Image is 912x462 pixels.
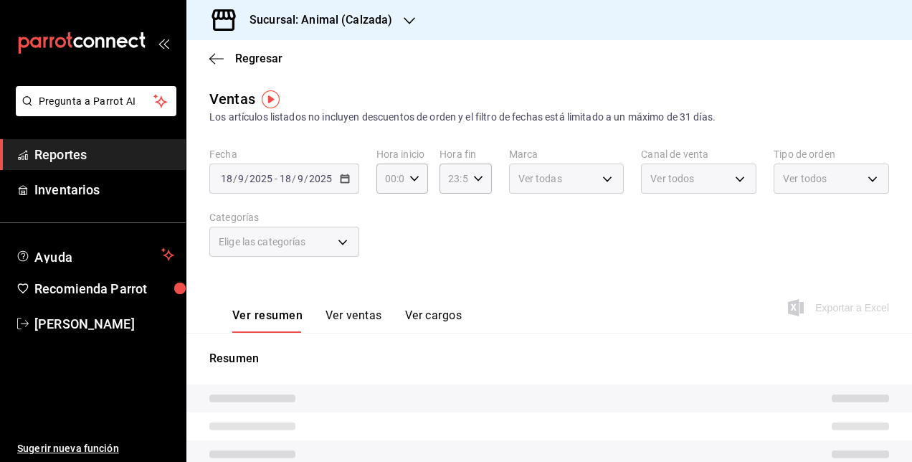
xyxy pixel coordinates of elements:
[650,171,694,186] span: Ver todos
[232,308,303,333] button: Ver resumen
[209,149,359,159] label: Fecha
[308,173,333,184] input: ----
[16,86,176,116] button: Pregunta a Parrot AI
[10,104,176,119] a: Pregunta a Parrot AI
[209,212,359,222] label: Categorías
[292,173,296,184] span: /
[304,173,308,184] span: /
[209,110,889,125] div: Los artículos listados no incluyen descuentos de orden y el filtro de fechas está limitado a un m...
[237,173,244,184] input: --
[279,173,292,184] input: --
[232,308,462,333] div: navigation tabs
[39,94,154,109] span: Pregunta a Parrot AI
[518,171,562,186] span: Ver todas
[34,246,156,263] span: Ayuda
[219,235,306,249] span: Elige las categorías
[244,173,249,184] span: /
[326,308,382,333] button: Ver ventas
[34,145,174,164] span: Reportes
[17,441,174,456] span: Sugerir nueva función
[405,308,462,333] button: Ver cargos
[440,149,491,159] label: Hora fin
[297,173,304,184] input: --
[34,279,174,298] span: Recomienda Parrot
[34,314,174,334] span: [PERSON_NAME]
[209,88,255,110] div: Ventas
[209,52,282,65] button: Regresar
[376,149,428,159] label: Hora inicio
[783,171,827,186] span: Ver todos
[238,11,392,29] h3: Sucursal: Animal (Calzada)
[34,180,174,199] span: Inventarios
[235,52,282,65] span: Regresar
[509,149,624,159] label: Marca
[158,37,169,49] button: open_drawer_menu
[641,149,756,159] label: Canal de venta
[262,90,280,108] img: Tooltip marker
[209,350,889,367] p: Resumen
[774,149,889,159] label: Tipo de orden
[220,173,233,184] input: --
[233,173,237,184] span: /
[249,173,273,184] input: ----
[275,173,277,184] span: -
